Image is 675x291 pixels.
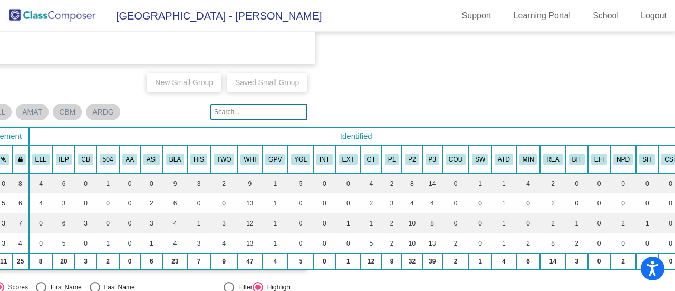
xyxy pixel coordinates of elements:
[336,193,361,213] td: 0
[313,173,336,193] td: 0
[288,254,313,269] td: 5
[97,213,120,233] td: 0
[632,7,675,24] a: Logout
[402,254,422,269] td: 32
[336,146,361,173] th: Extrovert
[361,146,382,173] th: Gifted and Talented
[97,193,120,213] td: 0
[540,254,565,269] td: 14
[422,233,442,254] td: 13
[469,254,491,269] td: 1
[610,213,636,233] td: 2
[140,173,163,193] td: 0
[469,233,491,254] td: 0
[75,146,96,173] th: Center Based
[402,213,422,233] td: 10
[610,193,636,213] td: 0
[469,213,491,233] td: 0
[516,173,541,193] td: 4
[12,213,29,233] td: 7
[29,173,53,193] td: 4
[240,154,259,165] button: WHI
[16,104,49,120] mat-chip: AMAT
[237,193,262,213] td: 13
[469,173,491,193] td: 1
[75,173,96,193] td: 0
[187,233,210,254] td: 3
[53,104,82,120] mat-chip: CBM
[422,193,442,213] td: 4
[516,213,541,233] td: 0
[402,193,422,213] td: 4
[210,254,238,269] td: 9
[313,146,336,173] th: Introvert
[75,193,96,213] td: 0
[491,173,516,193] td: 1
[505,7,580,24] a: Learning Portal
[636,213,658,233] td: 1
[472,154,488,165] button: SW
[187,193,210,213] td: 0
[491,254,516,269] td: 4
[53,213,75,233] td: 6
[12,146,29,173] th: Keep with teacher
[29,233,53,254] td: 0
[610,233,636,254] td: 0
[29,193,53,213] td: 4
[313,213,336,233] td: 0
[313,233,336,254] td: 0
[288,173,313,193] td: 5
[78,154,93,165] button: CB
[361,173,382,193] td: 4
[591,154,607,165] button: EFI
[566,146,588,173] th: Behavior Interventions
[361,233,382,254] td: 5
[516,233,541,254] td: 2
[566,213,588,233] td: 1
[516,254,541,269] td: 6
[588,254,610,269] td: 0
[361,213,382,233] td: 1
[53,233,75,254] td: 5
[53,193,75,213] td: 3
[636,233,658,254] td: 0
[119,254,140,269] td: 0
[29,254,53,269] td: 8
[316,154,333,165] button: INT
[361,254,382,269] td: 12
[339,154,358,165] button: EXT
[262,254,288,269] td: 4
[210,213,238,233] td: 3
[382,146,402,173] th: Parent is hard to work with
[119,193,140,213] td: 0
[237,146,262,173] th: WHITE
[105,7,322,24] span: [GEOGRAPHIC_DATA] - [PERSON_NAME]
[588,173,610,193] td: 0
[469,146,491,173] th: Social Worker
[442,213,469,233] td: 0
[442,233,469,254] td: 2
[636,146,658,173] th: SIT Process
[75,233,96,254] td: 0
[140,146,163,173] th: ASIAN
[140,213,163,233] td: 3
[402,146,422,173] th: Parent is neutral to work with
[469,193,491,213] td: 0
[262,146,288,173] th: Good Parent Volunteer
[566,233,588,254] td: 2
[405,154,419,165] button: P2
[262,233,288,254] td: 1
[210,193,238,213] td: 0
[97,233,120,254] td: 1
[75,254,96,269] td: 3
[382,233,402,254] td: 2
[540,233,565,254] td: 8
[187,173,210,193] td: 3
[613,154,633,165] button: NPD
[566,193,588,213] td: 0
[495,154,513,165] button: ATD
[610,254,636,269] td: 2
[288,146,313,173] th: Young for Grade Level
[53,254,75,269] td: 20
[140,193,163,213] td: 2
